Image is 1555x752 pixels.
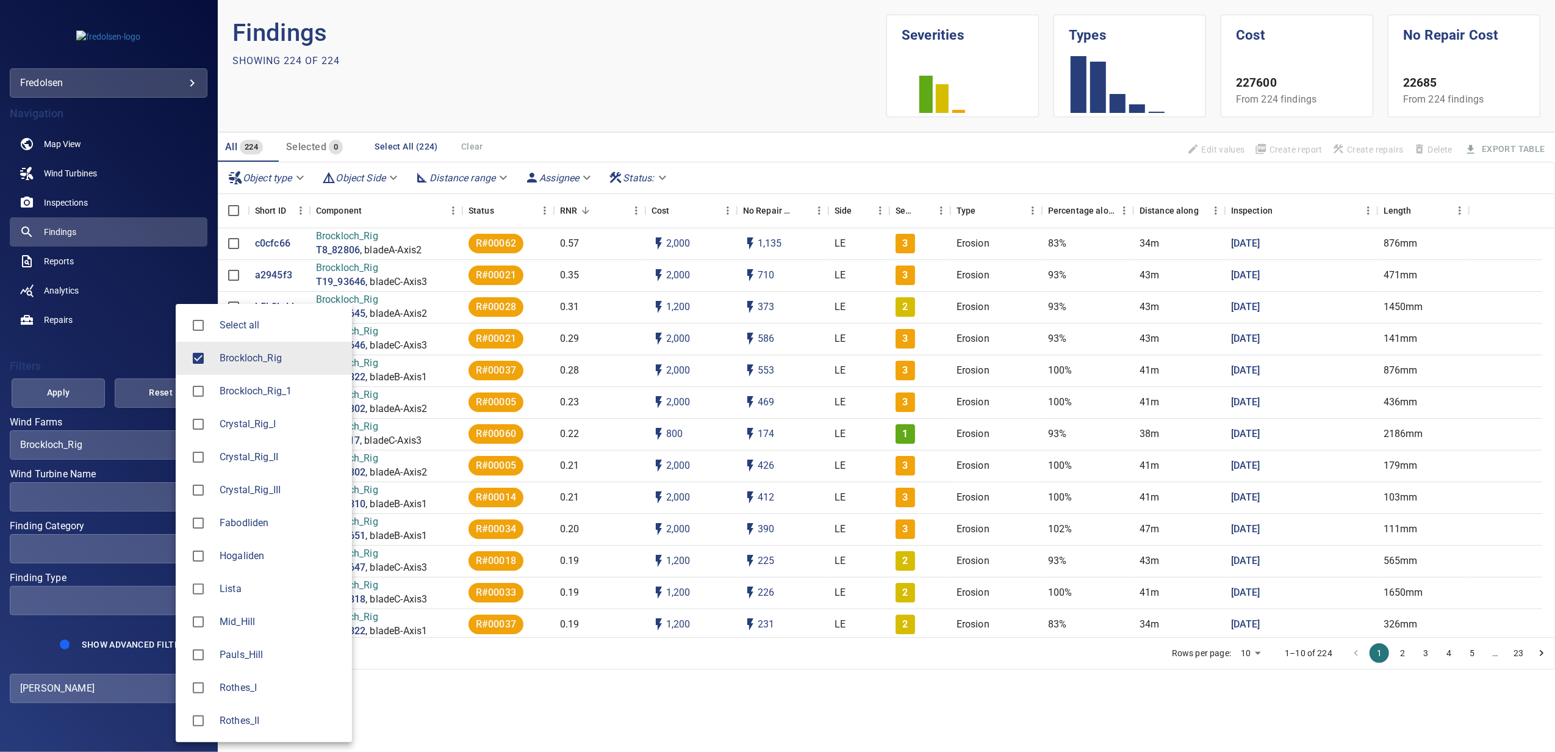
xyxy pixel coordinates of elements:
span: Lista [220,582,342,596]
span: Crystal_Rig_III [220,483,342,497]
span: Pauls_Hill [185,642,211,668]
div: Wind Farms Pauls_Hill [220,648,342,662]
span: Select all [220,318,342,333]
span: Hogaliden [185,543,211,569]
div: Wind Farms Lista [220,582,342,596]
span: Fabodliden [185,510,211,536]
span: Brockloch_Rig [185,345,211,371]
span: Brockloch_Rig_1 [185,378,211,404]
span: Brockloch_Rig [220,351,342,366]
span: Crystal_Rig_II [220,450,342,465]
div: Wind Farms Crystal_Rig_I [220,417,342,432]
span: Rothes_II [220,714,342,728]
span: Rothes_II [185,708,211,734]
div: Wind Farms Brockloch_Rig_1 [220,384,342,399]
span: Pauls_Hill [220,648,342,662]
div: Wind Farms Crystal_Rig_III [220,483,342,497]
div: Wind Farms Brockloch_Rig [220,351,342,366]
div: Wind Farms Rothes_II [220,714,342,728]
span: Hogaliden [220,549,342,563]
span: Mid_Hill [185,609,211,635]
div: Wind Farms Mid_Hill [220,615,342,629]
span: Fabodliden [220,516,342,530]
span: Crystal_Rig_I [220,417,342,432]
div: Wind Farms Crystal_Rig_II [220,450,342,465]
span: Brockloch_Rig_1 [220,384,342,399]
span: Crystal_Rig_II [185,444,211,470]
ul: Brockloch_Rig [176,304,352,742]
span: Rothes_I [220,681,342,695]
div: Wind Farms Rothes_I [220,681,342,695]
span: Crystal_Rig_I [185,411,211,437]
span: Lista [185,576,211,602]
span: Mid_Hill [220,615,342,629]
span: Rothes_I [185,675,211,701]
span: Crystal_Rig_III [185,477,211,503]
div: Wind Farms Hogaliden [220,549,342,563]
div: Wind Farms Fabodliden [220,516,342,530]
